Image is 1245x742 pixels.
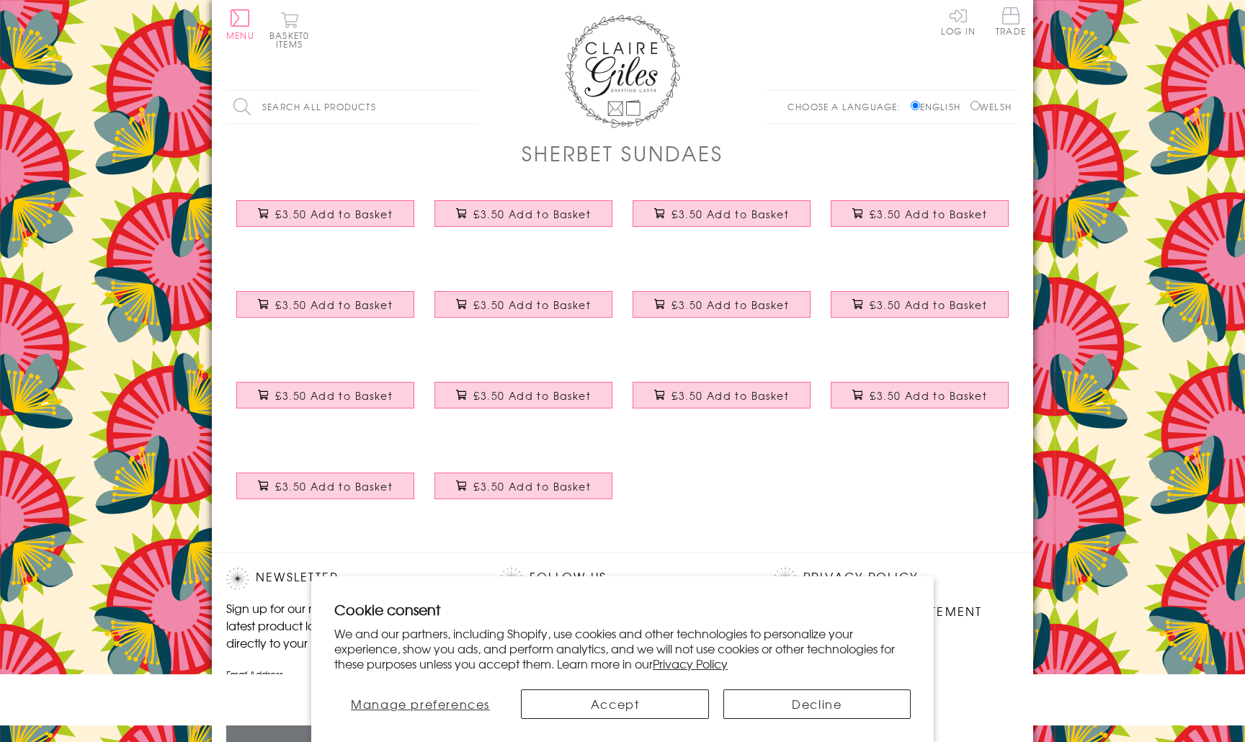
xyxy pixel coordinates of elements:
[970,100,1012,113] label: Welsh
[565,14,680,128] img: Claire Giles Greetings Cards
[275,298,393,312] span: £3.50 Add to Basket
[473,207,591,221] span: £3.50 Add to Basket
[633,291,811,318] button: £3.50 Add to Basket
[633,200,811,227] button: £3.50 Add to Basket
[996,7,1026,35] span: Trade
[803,568,918,587] a: Privacy Policy
[521,689,708,719] button: Accept
[911,101,920,110] input: English
[276,29,309,50] span: 0 items
[334,626,911,671] p: We and our partners, including Shopify, use cookies and other technologies to personalize your ex...
[351,695,490,712] span: Manage preferences
[787,100,908,113] p: Choose a language:
[911,100,968,113] label: English
[821,280,1019,342] a: Birthday Card, Pink Age 50, Happy 50th Birthday £3.50 Add to Basket
[275,388,393,403] span: £3.50 Add to Basket
[622,189,821,251] a: Birthday Card, Pink Flags, Happy Birthday Granddaughter £3.50 Add to Basket
[226,29,254,42] span: Menu
[236,200,415,227] button: £3.50 Add to Basket
[226,189,424,251] a: New Home Card, Colourful Houses, Hope you'll be very happy in your New Home £3.50 Add to Basket
[831,382,1009,408] button: £3.50 Add to Basket
[821,371,1019,433] a: Congratulations and Good Luck Card, Blue Stars, enjoy your Retirement £3.50 Add to Basket
[970,101,980,110] input: Welsh
[236,291,415,318] button: £3.50 Add to Basket
[424,280,622,342] a: Birthday Card, Pink Age 30, Happy 30th Birthday £3.50 Add to Basket
[870,298,987,312] span: £3.50 Add to Basket
[671,388,789,403] span: £3.50 Add to Basket
[434,382,613,408] button: £3.50 Add to Basket
[424,189,622,251] a: Birthday Card, Patterned Girls, lovely amazing brilliant Sister £3.50 Add to Basket
[269,12,309,48] button: Basket0 items
[226,280,424,342] a: Birthday Card, Pink Age 70, wishing you a Happy 70th Birthday £3.50 Add to Basket
[424,462,622,524] a: Wedding Card, Patterned Hearts, Congratulations on your Engagement £3.50 Add to Basket
[226,462,424,524] a: Birthday Card, Blue Stars, Happy Birthday Uncle £3.50 Add to Basket
[870,388,987,403] span: £3.50 Add to Basket
[473,298,591,312] span: £3.50 Add to Basket
[226,371,424,433] a: Religious Occassions Card, Blue Stars, Bar Mitzvah £3.50 Add to Basket
[723,689,911,719] button: Decline
[434,473,613,499] button: £3.50 Add to Basket
[473,388,591,403] span: £3.50 Add to Basket
[434,200,613,227] button: £3.50 Add to Basket
[821,189,1019,251] a: Birthday Card, Blue Stars, Happy Birthday Grandson £3.50 Add to Basket
[424,371,622,433] a: Religious Occassions Card, Circle of Pink Stars, Bat Mitzvah Mazel Tov £3.50 Add to Basket
[522,138,723,168] h1: Sherbet Sundaes
[653,655,728,672] a: Privacy Policy
[996,7,1026,38] a: Trade
[334,599,911,620] h2: Cookie consent
[275,479,393,493] span: £3.50 Add to Basket
[434,291,613,318] button: £3.50 Add to Basket
[831,200,1009,227] button: £3.50 Add to Basket
[226,9,254,40] button: Menu
[671,298,789,312] span: £3.50 Add to Basket
[671,207,789,221] span: £3.50 Add to Basket
[275,207,393,221] span: £3.50 Add to Basket
[473,479,591,493] span: £3.50 Add to Basket
[633,382,811,408] button: £3.50 Add to Basket
[226,568,471,589] h2: Newsletter
[622,371,821,433] a: Birthday Card, Pink Flower, Happy Birthday to my Fabulous Friend £3.50 Add to Basket
[236,473,415,499] button: £3.50 Add to Basket
[622,280,821,342] a: Birthday Card, Heart, to my wonderful Wife, Happy Birthday £3.50 Add to Basket
[941,7,976,35] a: Log In
[500,568,745,589] h2: Follow Us
[831,291,1009,318] button: £3.50 Add to Basket
[870,207,987,221] span: £3.50 Add to Basket
[226,599,471,651] p: Sign up for our newsletter to receive the latest product launches, news and offers directly to yo...
[226,668,471,681] label: Email Address
[464,91,478,123] input: Search
[236,382,415,408] button: £3.50 Add to Basket
[334,689,507,719] button: Manage preferences
[226,91,478,123] input: Search all products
